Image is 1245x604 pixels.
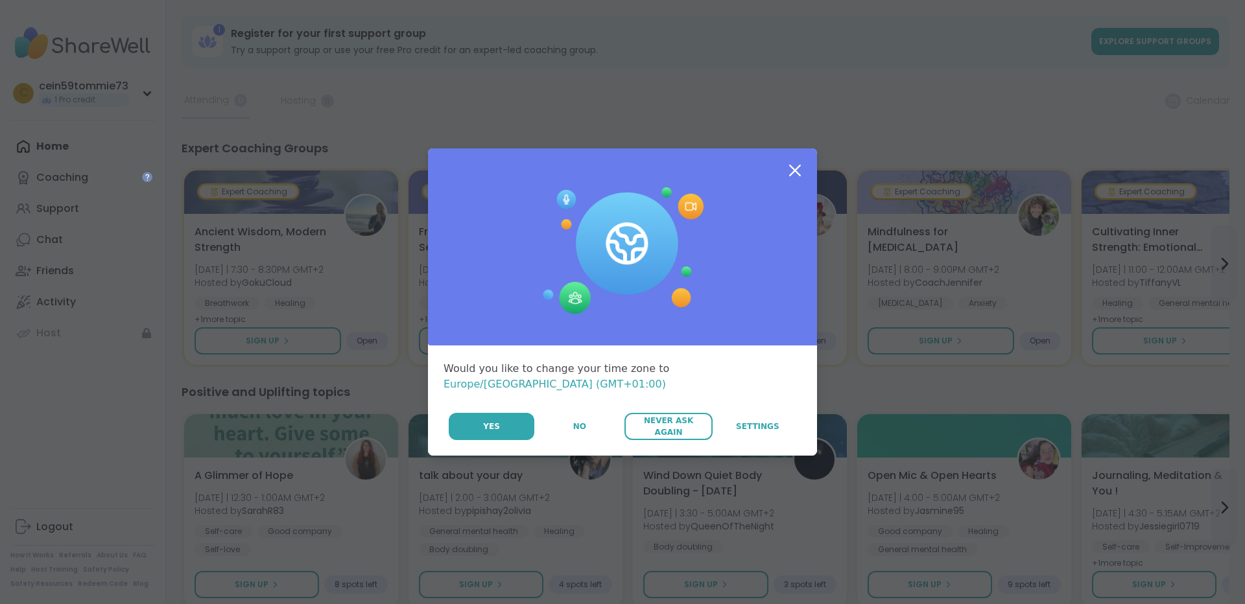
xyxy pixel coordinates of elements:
[444,378,666,390] span: Europe/[GEOGRAPHIC_DATA] (GMT+01:00)
[541,187,704,314] img: Session Experience
[573,421,586,432] span: No
[444,361,801,392] div: Would you like to change your time zone to
[624,413,712,440] button: Never Ask Again
[483,421,500,432] span: Yes
[631,415,705,438] span: Never Ask Again
[536,413,623,440] button: No
[142,172,152,182] iframe: Spotlight
[736,421,779,432] span: Settings
[449,413,534,440] button: Yes
[714,413,801,440] a: Settings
